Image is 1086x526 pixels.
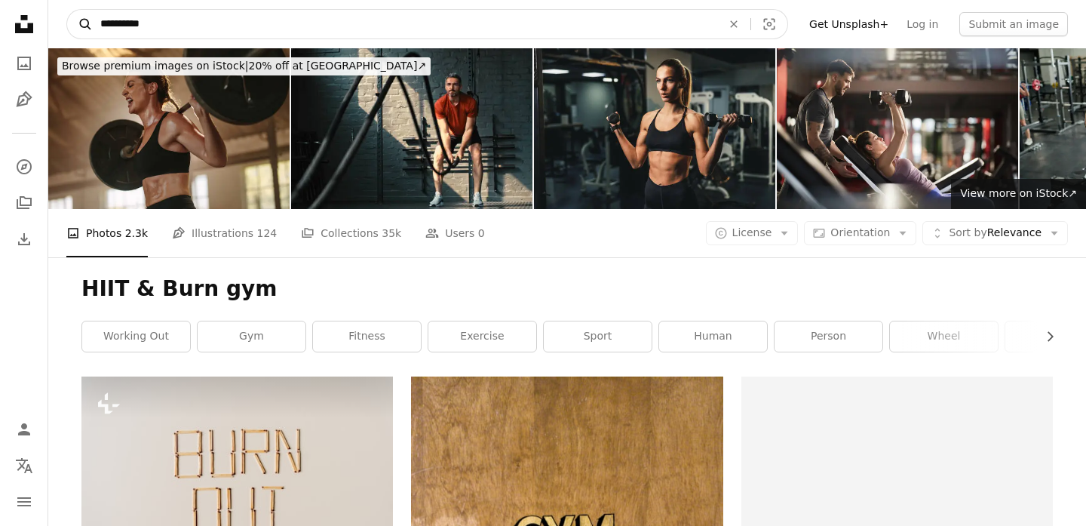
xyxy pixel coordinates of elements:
[659,321,767,352] a: human
[777,48,1018,209] img: Young man helping his girlfriend during her sports training in a health club.
[890,321,998,352] a: wheel
[949,226,1042,241] span: Relevance
[425,209,485,257] a: Users 0
[291,48,532,209] img: Shot of a handsome mature man standing and using battle ropes in the gym during his workout
[48,48,290,209] img: Strong woman exercising with heavy weights
[82,321,190,352] a: working out
[534,48,775,209] img: Woman Doing Training With Dumbbell For Her Arms Muscle At The Gym
[751,10,787,38] button: Visual search
[9,451,39,481] button: Language
[9,152,39,182] a: Explore
[198,321,305,352] a: gym
[706,221,799,245] button: License
[172,209,277,257] a: Illustrations 124
[951,179,1086,209] a: View more on iStock↗
[949,226,986,238] span: Sort by
[775,321,882,352] a: person
[732,226,772,238] span: License
[9,48,39,78] a: Photos
[717,10,750,38] button: Clear
[804,221,916,245] button: Orientation
[62,60,426,72] span: 20% off at [GEOGRAPHIC_DATA] ↗
[959,12,1068,36] button: Submit an image
[66,9,788,39] form: Find visuals sitewide
[897,12,947,36] a: Log in
[9,85,39,115] a: Illustrations
[62,60,248,72] span: Browse premium images on iStock |
[313,321,421,352] a: fitness
[9,188,39,218] a: Collections
[67,10,93,38] button: Search Unsplash
[9,224,39,254] a: Download History
[9,414,39,444] a: Log in / Sign up
[478,225,485,241] span: 0
[9,9,39,42] a: Home — Unsplash
[922,221,1068,245] button: Sort byRelevance
[382,225,401,241] span: 35k
[257,225,278,241] span: 124
[960,187,1077,199] span: View more on iStock ↗
[48,48,440,85] a: Browse premium images on iStock|20% off at [GEOGRAPHIC_DATA]↗
[9,487,39,517] button: Menu
[544,321,652,352] a: sport
[428,321,536,352] a: exercise
[301,209,401,257] a: Collections 35k
[81,275,1053,303] h1: HIIT & Burn gym
[800,12,897,36] a: Get Unsplash+
[1036,321,1053,352] button: scroll list to the right
[81,472,393,486] a: Matches are arranged to spell the words "burn out".
[830,226,890,238] span: Orientation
